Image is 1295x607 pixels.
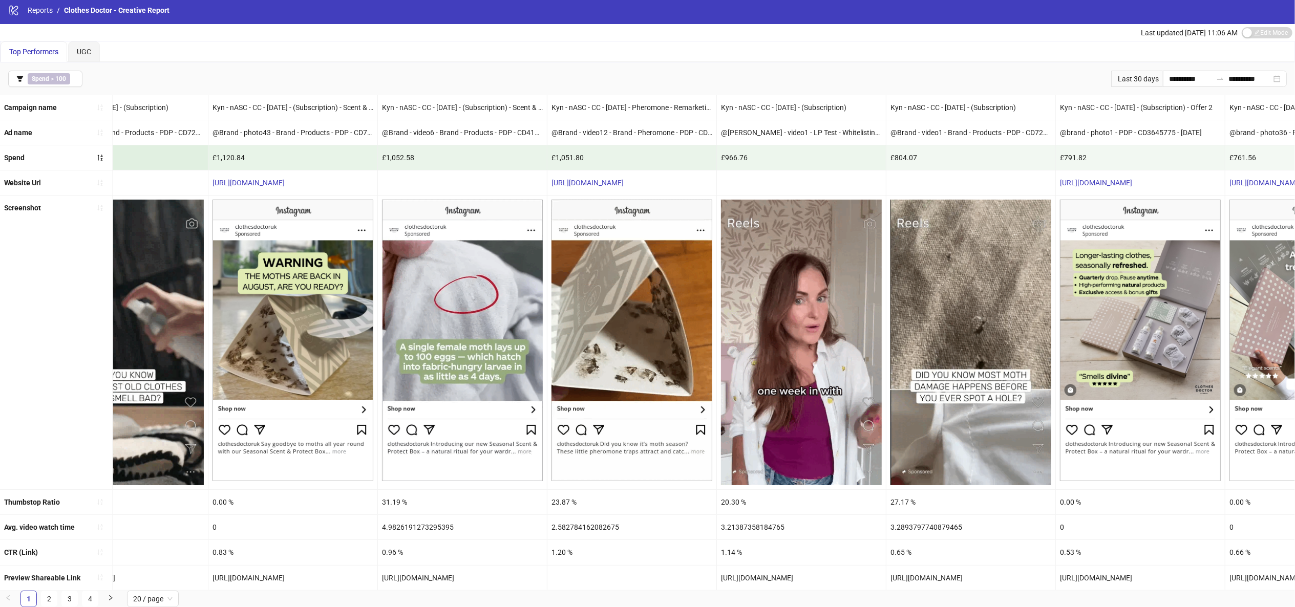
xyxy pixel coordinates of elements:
div: @Brand - video1 - Brand - Products - PDP - CD7245847 - [DATE] [886,120,1055,145]
div: Kyn - nASC - CC - [DATE] - (Subscription) [717,95,886,120]
li: Next Page [102,591,119,607]
div: Kyn - nASC - CC - [DATE] - (Subscription) [886,95,1055,120]
b: CTR (Link) [4,548,38,556]
div: 27.17 % [886,490,1055,514]
span: right [108,595,114,601]
span: Top Performers [9,48,58,56]
span: sort-ascending [97,104,104,111]
div: @Brand - video6 - Brand - Products - PDP - CD4145785 - [DATE] - Copy [378,120,547,145]
a: 1 [21,591,36,606]
div: [URL][DOMAIN_NAME] [208,566,377,590]
div: Kyn - nASC - CC - [DATE] - (Subscription) [39,95,208,120]
div: £966.76 [717,145,886,170]
span: sort-ascending [97,129,104,136]
button: Spend > 100 [8,71,82,87]
li: / [57,5,60,16]
div: 29.77 % [39,490,208,514]
img: Screenshot 120229094862500681 [43,200,204,485]
img: Screenshot 120229094759740681 [890,200,1051,485]
a: 2 [41,591,57,606]
span: Clothes Doctor - Creative Report [64,6,169,14]
div: [URL][DOMAIN_NAME] [717,566,886,590]
div: [URL][DOMAIN_NAME] [1056,566,1225,590]
div: £1,051.80 [547,145,716,170]
a: [URL][DOMAIN_NAME] [551,179,624,187]
span: sort-ascending [97,524,104,531]
div: Page Size [127,591,179,607]
div: £791.82 [1056,145,1225,170]
b: Website Url [4,179,41,187]
a: [URL][DOMAIN_NAME] [213,179,285,187]
div: @Brand - video12 - Brand - Pheromone - PDP - CD8645891 - [DATE] [547,120,716,145]
div: 1.20 % [547,540,716,565]
b: Preview Shareable Link [4,574,81,582]
div: 0.83 % [208,540,377,565]
div: 0.96 % [378,540,547,565]
span: sort-descending [97,154,104,161]
span: 20 / page [133,591,173,606]
a: 3 [62,591,77,606]
span: to [1216,75,1224,83]
li: 3 [61,591,78,607]
div: 0.00 % [1056,490,1225,514]
div: 23.87 % [547,490,716,514]
b: Spend [32,75,49,82]
span: sort-ascending [97,498,104,506]
span: filter [16,75,24,82]
a: [URL][DOMAIN_NAME] [1060,179,1132,187]
img: Screenshot 120228254517540681 [721,200,882,485]
div: @Brand - video3 - Brand - Products - PDP - CD7245847 - [DATE] [39,120,208,145]
div: Kyn - nASC - CC - [DATE] - (Subscription) - Scent & Protect 2 [208,95,377,120]
img: Screenshot 120229432395580681 [213,200,373,481]
div: 0.65 % [886,540,1055,565]
div: Kyn - nASC - CC - [DATE] - Pheromone - Remarketing [547,95,716,120]
img: Screenshot 120230157017990681 [382,200,543,481]
div: @brand - photo1 - PDP - CD3645775 - [DATE] [1056,120,1225,145]
span: sort-ascending [97,549,104,556]
a: Reports [26,5,55,16]
div: Last 30 days [1111,71,1163,87]
div: 20.30 % [717,490,886,514]
div: £1,367.60 [39,145,208,170]
button: right [102,591,119,607]
div: 3.21387358184765 [717,515,886,539]
b: Avg. video watch time [4,523,75,531]
b: Spend [4,154,25,162]
a: 4 [82,591,98,606]
div: @[PERSON_NAME] - video1 - LP Test - Whitelisting - CD5245812 - [DATE] [717,120,886,145]
div: 0.84 % [39,540,208,565]
span: left [5,595,11,601]
div: 31.19 % [378,490,547,514]
div: 0 [1056,515,1225,539]
div: 2.582784162082675 [547,515,716,539]
div: [URL][DOMAIN_NAME] [378,566,547,590]
span: swap-right [1216,75,1224,83]
div: 4.9826191273295395 [378,515,547,539]
li: 1 [20,591,37,607]
div: £1,120.84 [208,145,377,170]
span: sort-ascending [97,204,104,211]
b: Thumbstop Ratio [4,498,60,506]
span: sort-ascending [97,574,104,581]
div: 3.2893797740879465 [886,515,1055,539]
div: Kyn - nASC - CC - [DATE] - (Subscription) - Scent & Protect 3 [378,95,547,120]
span: sort-ascending [97,179,104,186]
div: [URL][DOMAIN_NAME] [39,566,208,590]
div: £804.07 [886,145,1055,170]
b: Campaign name [4,103,57,112]
span: Last updated [DATE] 11:06 AM [1141,29,1238,37]
b: 100 [55,75,66,82]
div: [URL][DOMAIN_NAME] [886,566,1055,590]
b: Screenshot [4,204,41,212]
div: 0 [208,515,377,539]
img: Screenshot 120227067903030681 [1060,200,1221,481]
span: UGC [77,48,91,56]
span: > [28,73,70,84]
div: £1,052.58 [378,145,547,170]
div: @Brand - photo43 - Brand - Products - PDP - CD7345854 - [DATE] [208,120,377,145]
div: 3.665585835971075 [39,515,208,539]
b: Ad name [4,128,33,137]
div: 1.14 % [717,540,886,565]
